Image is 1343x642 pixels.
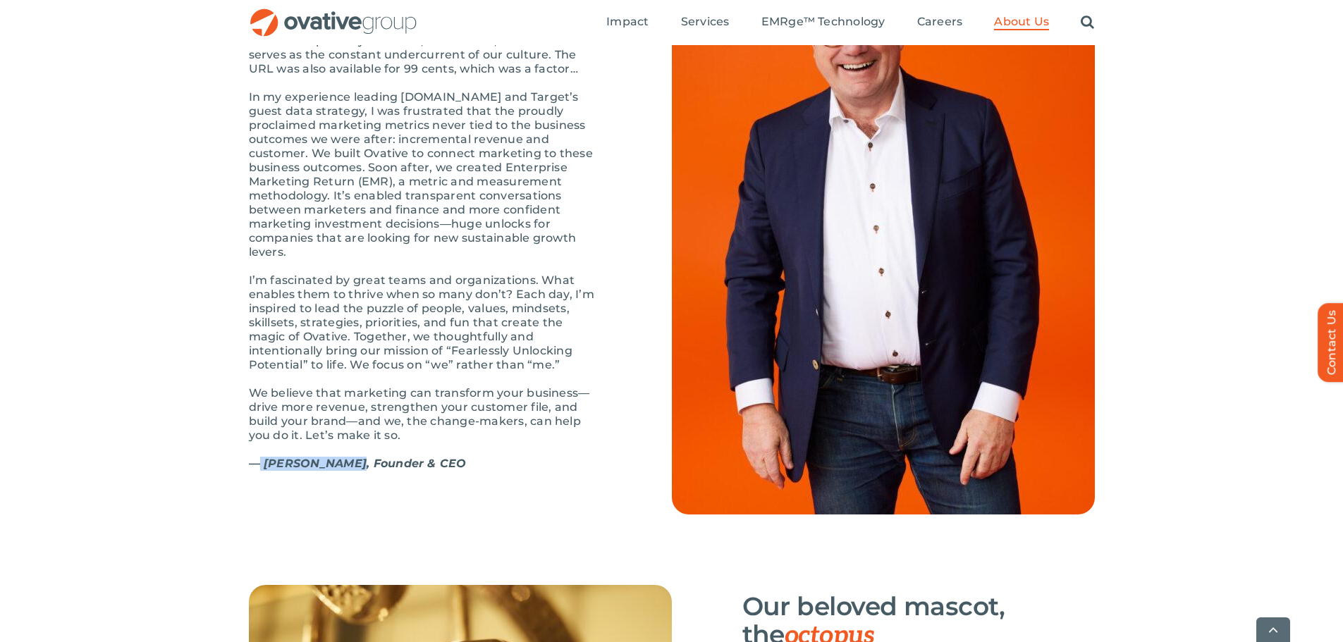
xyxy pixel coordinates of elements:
[606,15,649,29] span: Impact
[249,7,418,20] a: OG_Full_horizontal_RGB
[249,273,601,372] p: I’m fascinated by great teams and organizations. What enables them to thrive when so many don’t? ...
[249,457,467,470] strong: — [PERSON_NAME], Founder & CEO
[1081,15,1094,30] a: Search
[917,15,963,29] span: Careers
[994,15,1049,30] a: About Us
[606,15,649,30] a: Impact
[994,15,1049,29] span: About Us
[249,386,601,443] p: We believe that marketing can transform your business—drive more revenue, strengthen your custome...
[249,90,601,259] p: In my experience leading [DOMAIN_NAME] and Target’s guest data strategy, I was frustrated that th...
[761,15,885,30] a: EMRge™ Technology
[917,15,963,30] a: Careers
[681,15,730,30] a: Services
[761,15,885,29] span: EMRge™ Technology
[249,20,601,76] p: The first time I wrote down “Ovative” was on a bar napkin. I’d been inspired by the word, “innova...
[681,15,730,29] span: Services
